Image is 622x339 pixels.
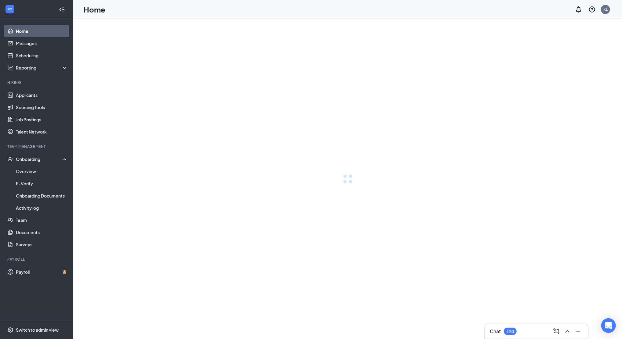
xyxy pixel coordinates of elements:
[16,177,68,190] a: E-Verify
[84,4,105,15] h1: Home
[16,37,68,49] a: Messages
[564,328,571,335] svg: ChevronUp
[7,144,67,149] div: Team Management
[7,80,67,85] div: Hiring
[7,6,13,12] svg: WorkstreamLogo
[16,126,68,138] a: Talent Network
[16,113,68,126] a: Job Postings
[7,327,13,333] svg: Settings
[551,327,561,336] button: ComposeMessage
[562,327,572,336] button: ChevronUp
[16,89,68,101] a: Applicants
[16,226,68,238] a: Documents
[7,156,13,162] svg: UserCheck
[588,6,596,13] svg: QuestionInfo
[490,328,501,335] h3: Chat
[573,327,583,336] button: Minimize
[16,238,68,251] a: Surveys
[7,65,13,71] svg: Analysis
[553,328,560,335] svg: ComposeMessage
[16,25,68,37] a: Home
[16,190,68,202] a: Onboarding Documents
[575,328,582,335] svg: Minimize
[16,266,68,278] a: PayrollCrown
[16,49,68,62] a: Scheduling
[7,257,67,262] div: Payroll
[16,327,59,333] div: Switch to admin view
[603,7,608,12] div: KL
[16,156,63,162] div: Onboarding
[59,6,65,12] svg: Collapse
[575,6,582,13] svg: Notifications
[601,318,616,333] div: Open Intercom Messenger
[16,65,68,71] div: Reporting
[16,165,68,177] a: Overview
[16,202,68,214] a: Activity log
[16,101,68,113] a: Sourcing Tools
[507,329,514,334] div: 120
[16,214,68,226] a: Team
